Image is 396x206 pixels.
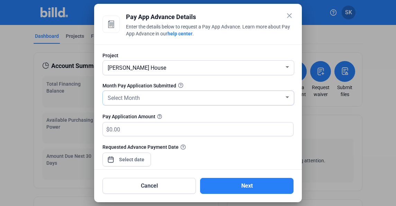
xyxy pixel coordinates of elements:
[103,122,109,134] span: $
[102,82,294,89] div: Month Pay Application Submitted
[200,178,294,194] button: Next
[168,31,192,36] a: help center
[155,112,164,121] mat-icon: help_outline
[107,153,114,160] button: Open calendar
[192,31,194,36] span: .
[126,12,294,22] div: Pay App Advance Details
[102,143,294,151] div: Requested Advance Payment Date
[102,52,294,59] div: Project
[285,11,294,20] mat-icon: close
[108,95,140,101] span: Select Month
[102,178,196,194] button: Cancel
[126,23,294,38] div: Enter the details below to request a Pay App Advance. Learn more about Pay App Advance in our
[108,65,166,71] span: [PERSON_NAME] House
[109,122,285,136] input: 0.00
[117,155,147,164] input: Select date
[102,112,294,121] div: Pay Application Amount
